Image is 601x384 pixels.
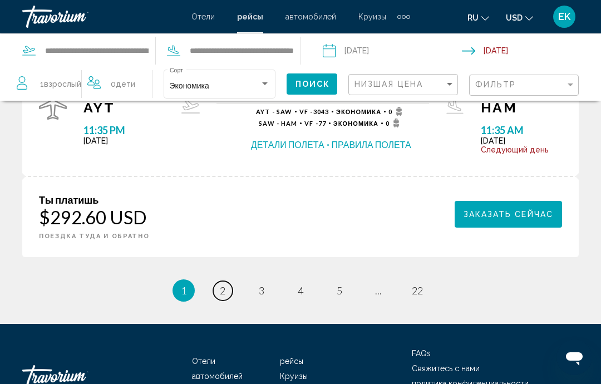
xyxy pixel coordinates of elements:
[412,364,480,373] a: Свяжитесь с нами
[332,139,411,151] button: Правила полета
[467,13,479,22] span: ru
[336,108,381,115] span: Экономика
[455,206,563,219] a: Заказать сейчас
[455,201,563,227] button: Заказать сейчас
[304,120,318,127] span: VF -
[375,284,382,297] span: ...
[83,124,165,136] span: 11:35 PM
[506,9,533,26] button: Change currency
[40,76,81,92] span: 1
[39,194,149,206] div: Ты платишь
[386,119,403,127] span: 0
[251,139,324,151] button: Детали полета
[116,80,135,88] span: Дети
[550,5,579,28] button: User Menu
[358,12,386,21] a: Круизы
[256,108,292,115] span: AYT - SAW
[412,349,431,358] a: FAQs
[299,108,313,115] span: VF -
[481,124,562,136] span: 11:35 AM
[299,108,329,115] span: 3043
[464,210,554,219] span: Заказать сейчас
[333,120,378,127] span: Экономика
[170,81,209,90] span: Экономика
[11,67,146,101] button: Travelers: 1 adult, 0 children
[412,284,423,297] span: 22
[462,34,601,67] button: Return date: Oct 10, 2025
[111,76,135,92] span: 0
[280,357,303,366] a: рейсы
[237,12,263,21] a: рейсы
[323,34,462,67] button: Depart date: Oct 1, 2025
[192,372,243,381] a: автомобилей
[22,6,180,28] a: Travorium
[280,372,308,381] a: Круизы
[556,339,592,375] iframe: Schaltfläche zum Öffnen des Messaging-Fensters
[22,279,579,302] ul: Pagination
[388,107,406,116] span: 0
[558,11,570,22] span: EK
[259,284,264,297] span: 3
[44,80,81,88] span: Взрослый
[467,9,489,26] button: Change language
[259,120,297,127] span: SAW - HAM
[298,284,303,297] span: 4
[181,284,186,297] span: 1
[39,233,149,240] span: ПОЕЗДКА ТУДА И ОБРАТНО
[481,136,562,145] span: [DATE]
[506,13,523,22] span: USD
[39,206,149,228] div: $292.60 USD
[469,74,579,97] button: Filter
[83,136,165,145] span: [DATE]
[295,80,331,89] span: Поиск
[287,73,337,94] button: Поиск
[304,120,326,127] span: 77
[285,12,336,21] a: автомобилей
[475,80,516,89] span: Фильтр
[354,80,423,88] span: Низшая цена
[220,284,225,297] span: 2
[337,284,342,297] span: 5
[191,12,215,21] a: Отели
[481,99,562,116] span: HAM
[397,8,410,26] button: Extra navigation items
[354,80,455,90] mat-select: Sort by
[192,357,215,366] a: Отели
[481,145,562,154] span: Следующий день
[83,99,165,116] span: AYT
